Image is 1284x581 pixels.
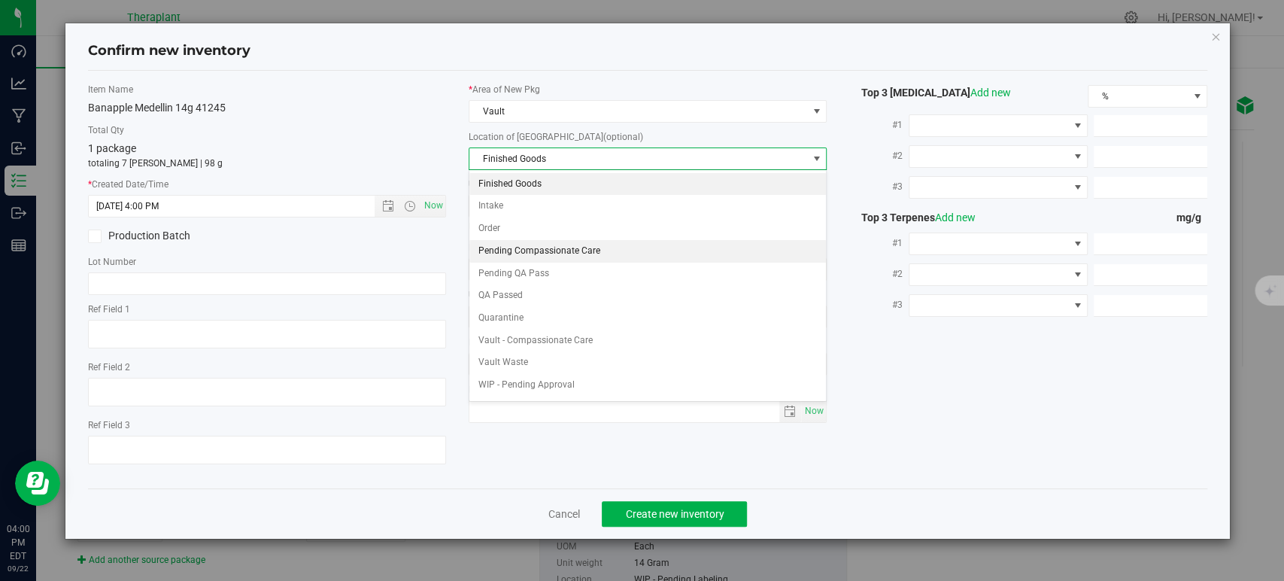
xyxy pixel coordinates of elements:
span: Vault [469,101,807,122]
p: totaling 7 [PERSON_NAME] | 98 g [88,157,446,170]
li: Pending QA Pass [469,263,826,285]
span: 1 package [88,142,136,154]
span: Top 3 Terpenes [849,211,976,224]
label: #3 [849,173,909,200]
li: WIP - Pending Labeling [469,397,826,419]
li: QA Passed [469,284,826,307]
span: Finished Goods [469,148,807,169]
div: Banapple Medellin 14g 41245 [88,100,446,116]
iframe: Resource center [15,461,60,506]
span: Open the date view [375,200,401,212]
label: Item Name [88,83,446,96]
span: select [807,148,826,169]
label: Production Batch [88,228,256,244]
label: Created Date/Time [88,178,446,191]
span: Open the time view [397,200,423,212]
label: Ref Field 1 [88,303,446,316]
a: Cancel [548,506,579,522]
span: Top 3 [MEDICAL_DATA] [849,87,1011,99]
label: #1 [849,230,909,257]
span: mg/g [1176,211,1207,224]
li: Finished Goods [469,173,826,196]
span: Set Current date [802,400,827,422]
span: select [779,401,801,422]
span: (optional) [603,132,643,142]
li: Vault - Compassionate Care [469,330,826,352]
label: #2 [849,142,909,169]
label: Ref Field 2 [88,360,446,374]
span: % [1088,86,1188,107]
li: WIP - Pending Approval [469,374,826,397]
li: Order [469,217,826,240]
li: Intake [469,195,826,217]
label: Total Qty [88,123,446,137]
button: Create new inventory [602,501,747,527]
span: select [801,401,826,422]
li: Vault Waste [469,351,826,374]
h4: Confirm new inventory [88,41,250,61]
span: Create new inventory [625,508,724,520]
a: Add new [935,211,976,224]
li: Pending Compassionate Care [469,240,826,263]
label: #1 [849,111,909,138]
label: Lot Number [88,255,446,269]
span: Set Current date [421,195,447,217]
label: Location of [GEOGRAPHIC_DATA] [469,130,827,144]
label: #3 [849,291,909,318]
li: Quarantine [469,307,826,330]
a: Add new [970,87,1011,99]
label: Area of New Pkg [469,83,827,96]
label: Ref Field 3 [88,418,446,432]
label: #2 [849,260,909,287]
